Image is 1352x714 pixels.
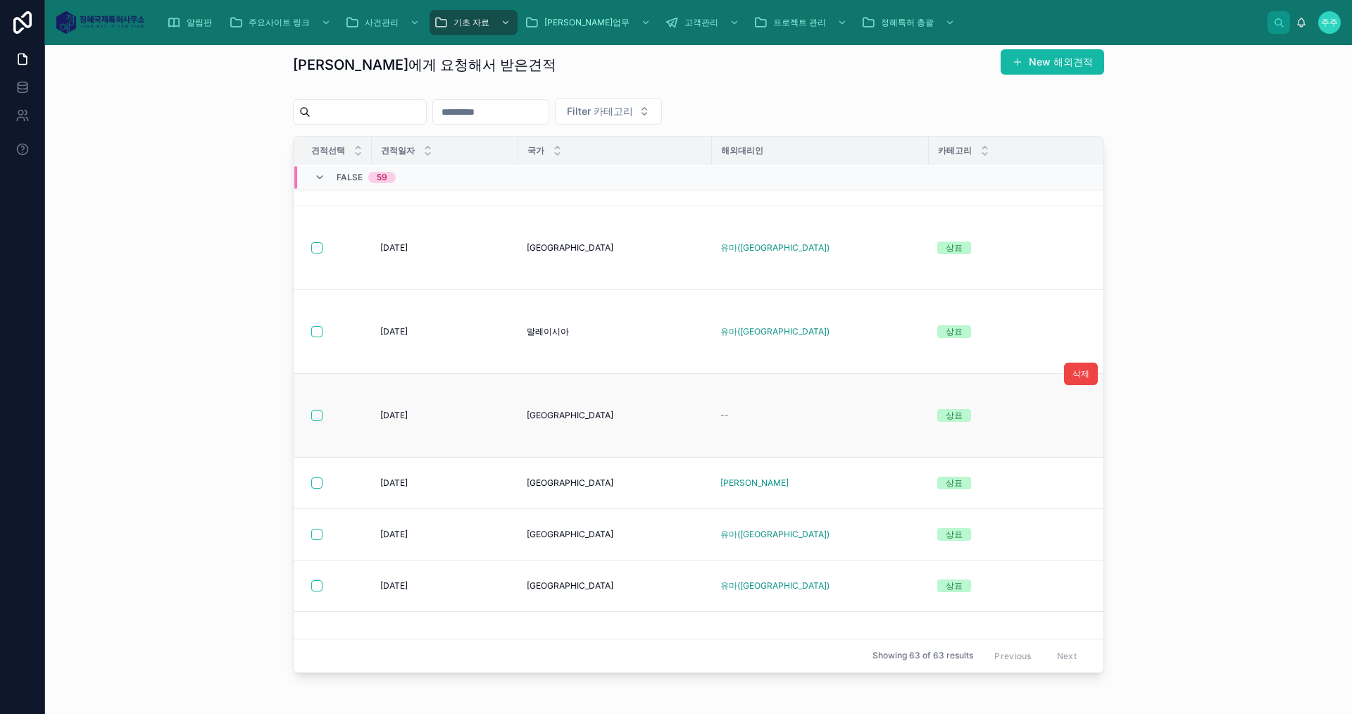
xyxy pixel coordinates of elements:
[937,242,1214,254] a: 상표
[341,10,427,35] a: 사건관리
[527,477,613,489] span: [GEOGRAPHIC_DATA]
[946,580,963,592] div: 상표
[380,242,408,253] span: [DATE]
[520,10,658,35] a: [PERSON_NAME]업무
[453,17,489,28] span: 기초 자료
[937,528,1214,541] a: 상표
[720,326,830,337] a: 유마([GEOGRAPHIC_DATA])
[527,326,703,337] a: 말레이시아
[720,580,920,591] a: 유마([GEOGRAPHIC_DATA])
[380,410,408,421] span: [DATE]
[720,477,789,489] a: [PERSON_NAME]
[773,17,826,28] span: 프로젝트 관리
[721,145,763,156] span: 해외대리인
[377,172,387,183] div: 59
[380,477,408,489] span: [DATE]
[720,326,920,337] a: 유마([GEOGRAPHIC_DATA])
[527,242,613,253] span: [GEOGRAPHIC_DATA]
[720,242,920,253] a: 유마([GEOGRAPHIC_DATA])
[527,326,569,337] span: 말레이시아
[527,580,703,591] a: [GEOGRAPHIC_DATA]
[946,409,963,422] div: 상표
[872,650,973,661] span: Showing 63 of 63 results
[720,477,920,489] a: [PERSON_NAME]
[156,7,1267,38] div: scrollable content
[293,55,556,75] h1: [PERSON_NAME]에게 요청해서 받은견적
[555,98,662,125] button: Select Button
[380,326,510,337] a: [DATE]
[311,145,345,156] span: 견적선택
[946,325,963,338] div: 상표
[187,17,212,28] span: 알림판
[430,10,518,35] a: 기초 자료
[163,10,222,35] a: 알림판
[56,11,144,34] img: App logo
[380,529,510,540] a: [DATE]
[720,580,830,591] a: 유마([GEOGRAPHIC_DATA])
[527,529,613,540] span: [GEOGRAPHIC_DATA]
[938,145,972,156] span: 카테고리
[380,410,510,421] a: [DATE]
[1072,368,1089,380] span: 삭제
[661,10,746,35] a: 고객관리
[857,10,962,35] a: 정혜특허 총괄
[527,529,703,540] a: [GEOGRAPHIC_DATA]
[365,17,399,28] span: 사건관리
[337,172,363,183] span: FALSE
[1064,363,1098,385] button: 삭제
[381,145,415,156] span: 견적일자
[527,410,613,421] span: [GEOGRAPHIC_DATA]
[720,410,920,421] a: --
[380,477,510,489] a: [DATE]
[380,580,408,591] span: [DATE]
[225,10,338,35] a: 주요사이트 링크
[527,580,613,591] span: [GEOGRAPHIC_DATA]
[380,326,408,337] span: [DATE]
[720,242,830,253] a: 유마([GEOGRAPHIC_DATA])
[684,17,718,28] span: 고객관리
[527,410,703,421] a: [GEOGRAPHIC_DATA]
[1321,17,1338,28] span: 주주
[527,242,703,253] a: [GEOGRAPHIC_DATA]
[946,477,963,489] div: 상표
[720,529,920,540] a: 유마([GEOGRAPHIC_DATA])
[749,10,854,35] a: 프로젝트 관리
[937,325,1214,338] a: 상표
[937,409,1214,422] a: 상표
[380,580,510,591] a: [DATE]
[937,477,1214,489] a: 상표
[527,477,703,489] a: [GEOGRAPHIC_DATA]
[249,17,310,28] span: 주요사이트 링크
[380,529,408,540] span: [DATE]
[567,104,633,118] span: Filter 카테고리
[527,145,544,156] span: 국가
[720,410,729,421] span: --
[1001,49,1104,75] button: New 해외견적
[946,528,963,541] div: 상표
[544,17,630,28] span: [PERSON_NAME]업무
[946,242,963,254] div: 상표
[720,529,830,540] a: 유마([GEOGRAPHIC_DATA])
[937,580,1214,592] a: 상표
[380,242,510,253] a: [DATE]
[881,17,934,28] span: 정혜특허 총괄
